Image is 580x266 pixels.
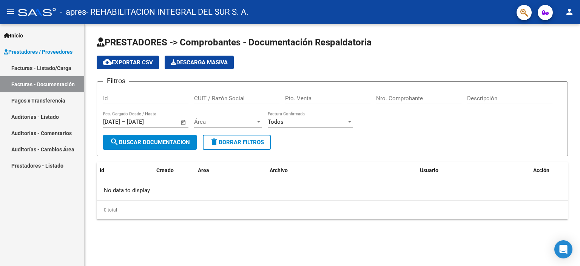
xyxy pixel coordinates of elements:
mat-icon: delete [210,137,219,146]
span: Borrar Filtros [210,139,264,146]
span: Acción [533,167,549,173]
span: Creado [156,167,174,173]
input: Fecha fin [127,118,164,125]
span: Todos [268,118,284,125]
span: Área [194,118,255,125]
datatable-header-cell: Usuario [417,162,530,179]
span: - REHABILITACION INTEGRAL DEL SUR S. A. [86,4,248,20]
app-download-masive: Descarga masiva de comprobantes (adjuntos) [165,56,234,69]
span: Inicio [4,31,23,40]
span: – [122,118,125,125]
datatable-header-cell: Archivo [267,162,417,179]
mat-icon: search [110,137,119,146]
div: No data to display [97,181,568,200]
datatable-header-cell: Acción [530,162,568,179]
span: Id [100,167,104,173]
datatable-header-cell: Id [97,162,127,179]
datatable-header-cell: Creado [153,162,195,179]
button: Descarga Masiva [165,56,234,69]
span: Exportar CSV [103,59,153,66]
span: Archivo [270,167,288,173]
span: Descarga Masiva [171,59,228,66]
button: Open calendar [179,118,188,127]
input: Fecha inicio [103,118,120,125]
span: - apres [60,4,86,20]
span: Prestadores / Proveedores [4,48,72,56]
datatable-header-cell: Area [195,162,267,179]
div: Open Intercom Messenger [554,240,572,258]
h3: Filtros [103,76,129,86]
span: Buscar Documentacion [110,139,190,146]
span: PRESTADORES -> Comprobantes - Documentación Respaldatoria [97,37,372,48]
mat-icon: person [565,7,574,16]
button: Exportar CSV [97,56,159,69]
span: Area [198,167,209,173]
span: Usuario [420,167,438,173]
mat-icon: menu [6,7,15,16]
button: Buscar Documentacion [103,135,197,150]
mat-icon: cloud_download [103,58,112,67]
div: 0 total [97,201,568,219]
button: Borrar Filtros [203,135,271,150]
